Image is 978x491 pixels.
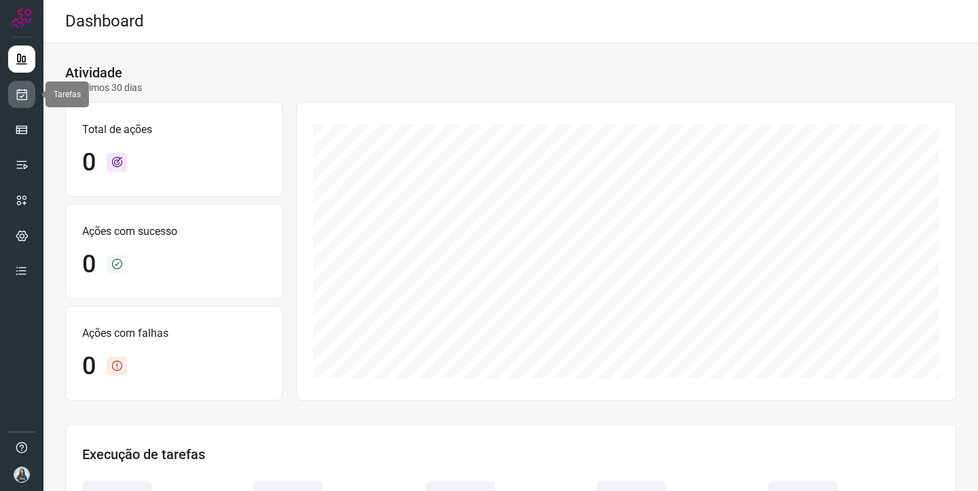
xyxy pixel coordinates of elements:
p: Total de ações [82,122,266,138]
h3: Execução de tarefas [82,446,939,462]
h1: 0 [82,352,96,381]
span: Tarefas [54,90,81,99]
h3: Atividade [65,65,122,81]
p: Ações com sucesso [82,223,266,240]
p: Últimos 30 dias [65,81,142,95]
h1: 0 [82,148,96,177]
h1: 0 [82,250,96,279]
img: fc58e68df51c897e9c2c34ad67654c41.jpeg [14,467,30,483]
p: Ações com falhas [82,325,266,342]
h2: Dashboard [65,12,144,31]
img: Logo [12,8,32,29]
